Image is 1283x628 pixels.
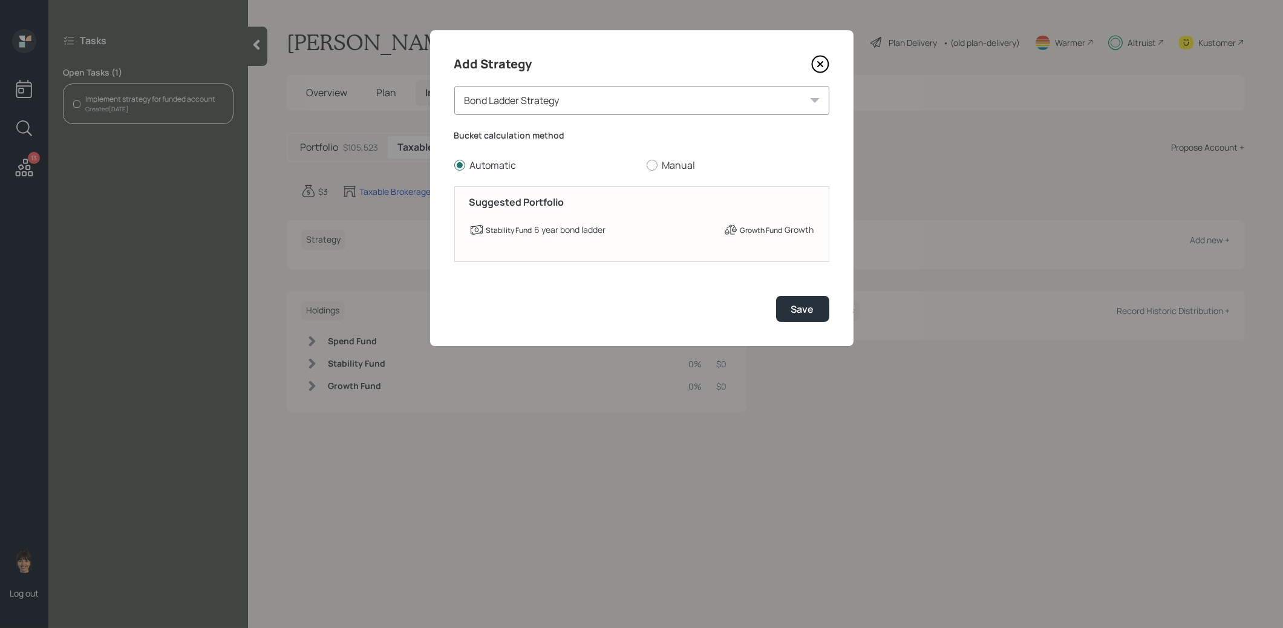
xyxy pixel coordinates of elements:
[785,223,814,236] div: Growth
[454,129,829,142] label: Bucket calculation method
[469,197,814,208] h5: Suggested Portfolio
[454,54,532,74] h4: Add Strategy
[776,296,829,322] button: Save
[791,303,814,316] div: Save
[740,226,783,236] label: Growth Fund
[647,159,829,172] label: Manual
[454,159,637,172] label: Automatic
[486,226,532,236] label: Stability Fund
[454,86,829,115] div: Bond Ladder Strategy
[535,223,606,236] div: 6 year bond ladder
